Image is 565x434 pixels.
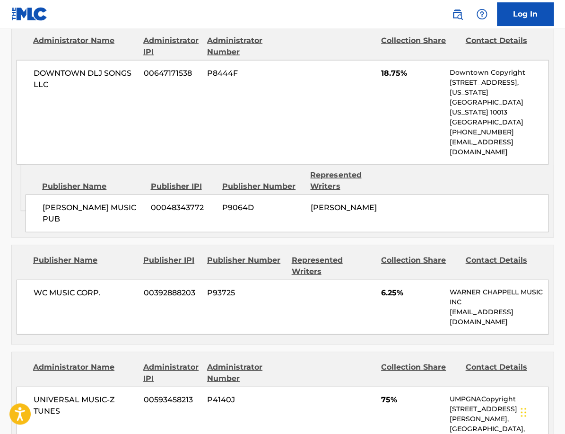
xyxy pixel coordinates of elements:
[518,389,565,434] iframe: Chat Widget
[381,287,443,299] span: 6.25%
[381,362,459,384] div: Collection Share
[144,68,200,79] span: 00647171538
[450,78,548,88] p: [STREET_ADDRESS],
[450,394,548,404] p: UMPGNACopyright
[33,362,136,384] div: Administrator Name
[143,35,200,58] div: Administrator IPI
[33,35,136,58] div: Administrator Name
[143,255,200,277] div: Publisher IPI
[34,394,137,417] span: UNIVERSAL MUSIC-Z TUNES
[521,398,526,426] div: Drag
[381,394,443,406] span: 75%
[310,203,376,212] span: [PERSON_NAME]
[42,181,143,192] div: Publisher Name
[450,68,548,78] p: Downtown Copyright
[450,137,548,157] p: [EMAIL_ADDRESS][DOMAIN_NAME]
[151,202,215,213] span: 00048343772
[381,35,459,58] div: Collection Share
[143,362,200,384] div: Administrator IPI
[34,287,137,299] span: WC MUSIC CORP.
[207,35,285,58] div: Administrator Number
[452,9,463,20] img: search
[11,7,48,21] img: MLC Logo
[43,202,144,225] span: [PERSON_NAME] MUSIC PUB
[465,35,543,58] div: Contact Details
[450,117,548,127] p: [GEOGRAPHIC_DATA]
[207,394,284,406] span: P4140J
[465,255,543,277] div: Contact Details
[450,307,548,327] p: [EMAIL_ADDRESS][DOMAIN_NAME]
[144,394,200,406] span: 00593458213
[472,5,491,24] div: Help
[450,287,548,307] p: WARNER CHAPPELL MUSIC INC
[291,255,374,277] div: Represented Writers
[34,68,137,90] span: DOWNTOWN DLJ SONGS LLC
[222,181,303,192] div: Publisher Number
[465,362,543,384] div: Contact Details
[207,68,284,79] span: P8444F
[33,255,136,277] div: Publisher Name
[381,68,443,79] span: 18.75%
[207,255,285,277] div: Publisher Number
[497,2,554,26] a: Log In
[310,169,391,192] div: Represented Writers
[450,127,548,137] p: [PHONE_NUMBER]
[144,287,200,299] span: 00392888203
[448,5,467,24] a: Public Search
[450,404,548,424] p: [STREET_ADDRESS][PERSON_NAME],
[150,181,215,192] div: Publisher IPI
[450,88,548,117] p: [US_STATE][GEOGRAPHIC_DATA][US_STATE] 10013
[207,362,285,384] div: Administrator Number
[222,202,303,213] span: P9064D
[207,287,284,299] span: P93725
[476,9,487,20] img: help
[381,255,459,277] div: Collection Share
